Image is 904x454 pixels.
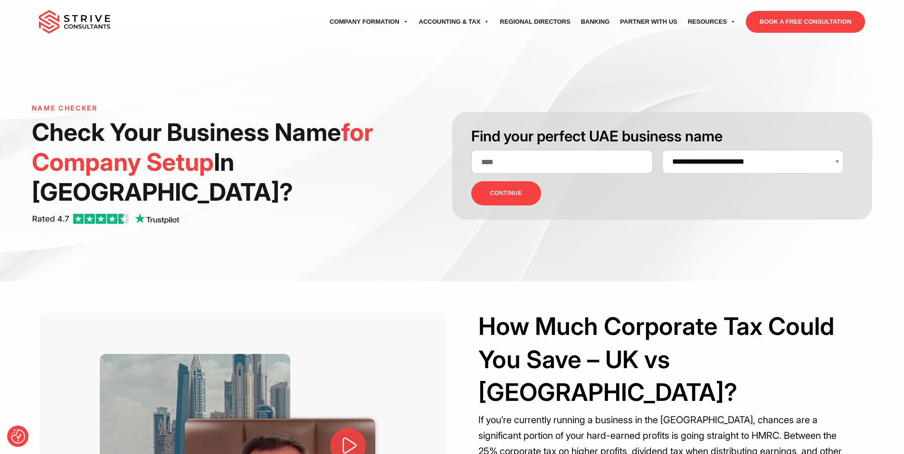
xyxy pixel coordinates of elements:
img: Revisit consent button [11,429,25,444]
h6: Name Checker [32,104,393,112]
h3: Find your perfect UAE business name [471,126,854,146]
img: main-logo.svg [39,10,110,34]
a: Partner with Us [615,9,682,35]
button: Consent Preferences [11,429,25,444]
button: CONTINUE [471,181,541,205]
a: Company Formation [324,9,414,35]
h2: How Much Corporate Tax Could You Save – UK vs [GEOGRAPHIC_DATA]? [478,310,847,408]
h1: Check Your Business Name In [GEOGRAPHIC_DATA] ? [32,117,393,207]
a: Accounting & Tax [414,9,495,35]
a: Regional Directors [495,9,575,35]
a: BOOK A FREE CONSULTATION [746,11,865,33]
a: Banking [576,9,615,35]
a: Resources [683,9,741,35]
